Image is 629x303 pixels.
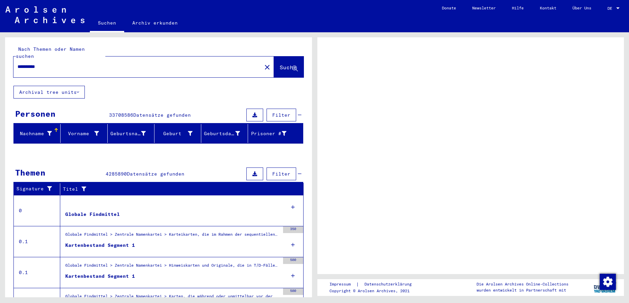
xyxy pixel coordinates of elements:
mat-header-cell: Vorname [61,124,107,143]
div: Vorname [63,128,107,139]
div: Globale Findmittel > Zentrale Namenkartei > Karteikarten, die im Rahmen der sequentiellen Massend... [65,231,280,241]
div: Themen [15,166,45,179]
div: Signature [16,185,55,192]
div: Kartenbestand Segment 1 [65,273,135,280]
div: Kartenbestand Segment 1 [65,242,135,249]
span: DE [607,6,615,11]
span: Datensätze gefunden [133,112,191,118]
a: Datenschutzerklärung [359,281,420,288]
mat-header-cell: Geburtsdatum [201,124,248,143]
img: yv_logo.png [592,279,618,296]
button: Archival tree units [13,86,85,99]
div: Geburt‏ [157,128,201,139]
div: Globale Findmittel > Zentrale Namenkartei > Hinweiskarten und Originale, die in T/D-Fällen aufgef... [65,262,280,272]
td: 0.1 [14,257,60,288]
mat-header-cell: Prisoner # [248,124,303,143]
img: Arolsen_neg.svg [5,6,84,23]
a: Impressum [329,281,356,288]
td: 0 [14,195,60,226]
div: Globale Findmittel > Zentrale Namenkartei > Karten, die während oder unmittelbar vor der sequenti... [65,293,280,303]
span: 33708586 [109,112,133,118]
div: Nachname [16,128,60,139]
mat-header-cell: Geburt‏ [154,124,201,143]
button: Clear [260,60,274,74]
a: Suchen [90,15,124,32]
div: 350 [283,226,303,233]
p: Die Arolsen Archives Online-Collections [477,281,568,287]
div: 500 [283,257,303,264]
mat-header-cell: Geburtsname [108,124,154,143]
button: Suche [274,56,304,77]
div: Prisoner # [251,130,286,137]
div: Geburtsdatum [204,128,248,139]
a: Archiv erkunden [124,15,186,31]
div: Vorname [63,130,99,137]
div: Titel [63,184,297,194]
div: Prisoner # [251,128,294,139]
div: Nachname [16,130,52,137]
span: 4285890 [106,171,127,177]
button: Filter [267,109,296,121]
img: Zustimmung ändern [600,274,616,290]
mat-header-cell: Nachname [14,124,61,143]
div: Titel [63,186,290,193]
td: 0.1 [14,226,60,257]
div: | [329,281,420,288]
div: 500 [283,288,303,295]
div: Geburtsname [110,128,154,139]
p: wurden entwickelt in Partnerschaft mit [477,287,568,293]
div: Signature [16,184,62,194]
div: Personen [15,108,56,120]
p: Copyright © Arolsen Archives, 2021 [329,288,420,294]
mat-label: Nach Themen oder Namen suchen [16,46,85,59]
span: Filter [272,171,290,177]
div: Geburtsdatum [204,130,240,137]
div: Globale Findmittel [65,211,120,218]
span: Filter [272,112,290,118]
button: Filter [267,167,296,180]
span: Suche [280,64,296,71]
div: Geburt‏ [157,130,193,137]
span: Datensätze gefunden [127,171,184,177]
div: Geburtsname [110,130,146,137]
mat-icon: close [263,63,271,71]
